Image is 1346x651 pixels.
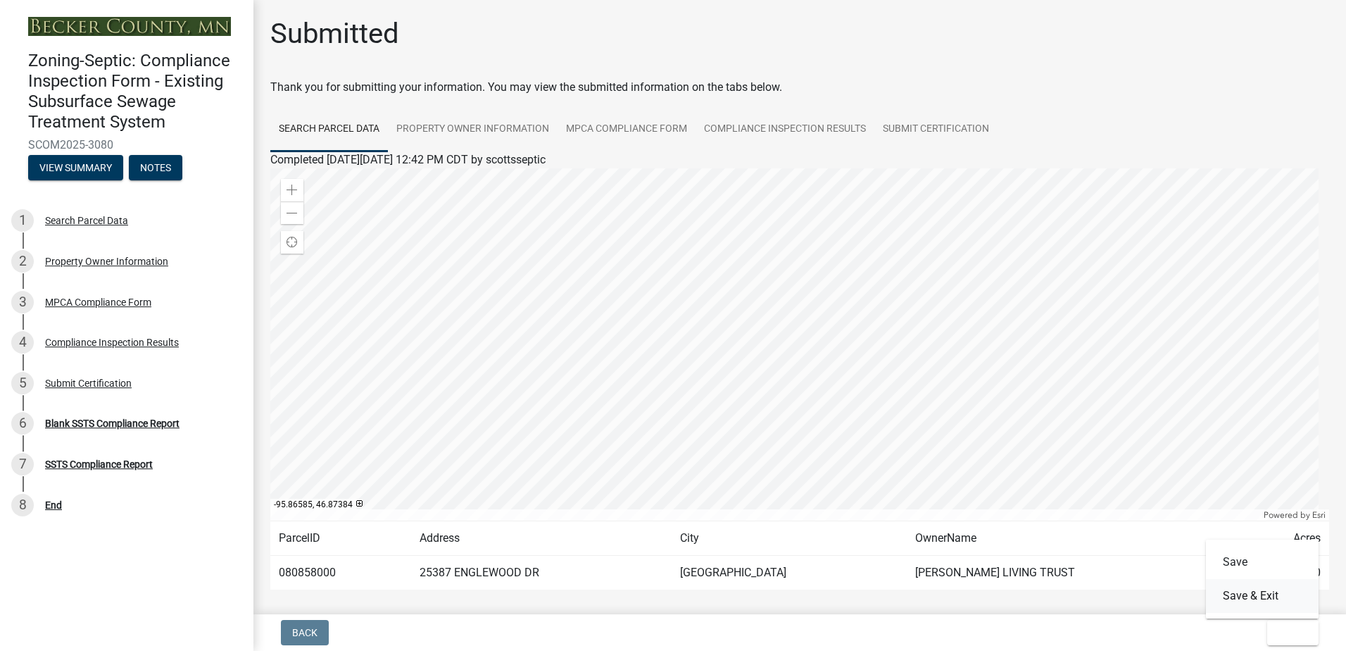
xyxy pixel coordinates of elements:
div: 5 [11,372,34,395]
a: Compliance Inspection Results [696,107,874,152]
div: 6 [11,412,34,435]
h1: Submitted [270,17,399,51]
a: Esri [1312,510,1326,520]
div: MPCA Compliance Form [45,297,151,307]
div: 3 [11,291,34,314]
a: Property Owner Information [388,107,558,152]
div: Property Owner Information [45,256,168,266]
a: MPCA Compliance Form [558,107,696,152]
td: Address [411,521,672,556]
wm-modal-confirm: Summary [28,163,123,174]
img: Becker County, Minnesota [28,17,231,36]
td: City [672,521,907,556]
a: Submit Certification [874,107,998,152]
div: End [45,500,62,510]
div: SSTS Compliance Report [45,459,153,469]
td: Acres [1243,521,1329,556]
div: Compliance Inspection Results [45,337,179,347]
wm-modal-confirm: Notes [129,163,182,174]
div: Exit [1206,540,1319,619]
span: Exit [1278,627,1299,638]
button: Exit [1267,620,1319,645]
td: OwnerName [907,521,1243,556]
div: Find my location [281,231,303,254]
td: ParcelID [270,521,411,556]
button: Save & Exit [1206,579,1319,613]
td: [PERSON_NAME] LIVING TRUST [907,556,1243,590]
span: Back [292,627,317,638]
td: 080858000 [270,556,411,590]
div: Zoom in [281,179,303,201]
span: SCOM2025-3080 [28,138,225,151]
div: Submit Certification [45,378,132,388]
div: 7 [11,453,34,476]
a: Search Parcel Data [270,107,388,152]
div: Blank SSTS Compliance Report [45,418,180,428]
td: [GEOGRAPHIC_DATA] [672,556,907,590]
button: Save [1206,545,1319,579]
button: View Summary [28,155,123,180]
button: Back [281,620,329,645]
div: Search Parcel Data [45,216,128,225]
div: Powered by [1260,509,1329,521]
div: 8 [11,494,34,516]
div: 2 [11,250,34,273]
div: Thank you for submitting your information. You may view the submitted information on the tabs below. [270,79,1329,96]
button: Notes [129,155,182,180]
div: Zoom out [281,201,303,224]
td: 25387 ENGLEWOOD DR [411,556,672,590]
div: 4 [11,331,34,354]
h4: Zoning-Septic: Compliance Inspection Form - Existing Subsurface Sewage Treatment System [28,51,242,132]
div: 1 [11,209,34,232]
span: Completed [DATE][DATE] 12:42 PM CDT by scottsseptic [270,153,546,166]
